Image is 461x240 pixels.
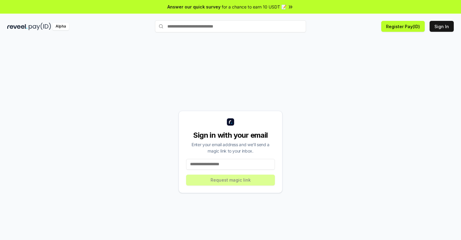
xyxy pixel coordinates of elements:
div: Enter your email address and we’ll send a magic link to your inbox. [186,141,275,154]
button: Register Pay(ID) [381,21,425,32]
button: Sign In [430,21,454,32]
img: reveel_dark [7,23,27,30]
span: for a chance to earn 10 USDT 📝 [222,4,286,10]
img: pay_id [29,23,51,30]
span: Answer our quick survey [167,4,221,10]
div: Sign in with your email [186,130,275,140]
img: logo_small [227,118,234,126]
div: Alpha [52,23,69,30]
